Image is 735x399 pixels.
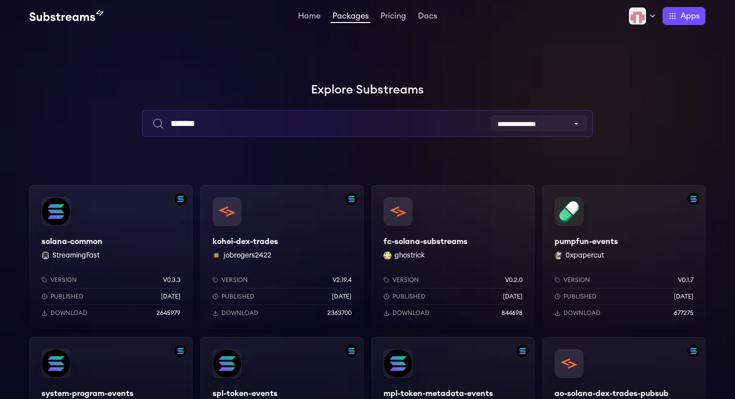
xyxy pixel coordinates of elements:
[392,276,419,284] p: Version
[327,309,351,317] p: 2363700
[392,292,425,300] p: Published
[221,292,254,300] p: Published
[416,12,439,22] a: Docs
[223,250,271,260] button: jobrogers2422
[687,345,699,357] img: Filter by solana network
[50,309,87,317] p: Download
[29,10,103,22] img: Substream's logo
[163,276,180,284] p: v0.3.3
[330,12,370,23] a: Packages
[674,309,693,317] p: 677275
[29,80,705,100] h1: Explore Substreams
[200,185,363,329] a: Filter by solana networkkohei-dex-tradeskohei-dex-tradesjobrogers2422 jobrogers2422Versionv2.19.4...
[565,250,604,260] button: 0xpapercut
[221,309,258,317] p: Download
[296,12,322,22] a: Home
[371,185,534,329] a: fc-solana-substreamsfc-solana-substreamsghostrick ghostrickVersionv0.2.0Published[DATE]Download84...
[378,12,408,22] a: Pricing
[52,250,99,260] button: StreamingFast
[174,345,186,357] img: Filter by solana network
[332,292,351,300] p: [DATE]
[50,292,83,300] p: Published
[345,345,357,357] img: Filter by solana network
[345,193,357,205] img: Filter by solana network
[516,345,528,357] img: Filter by solana network
[332,276,351,284] p: v2.19.4
[50,276,77,284] p: Version
[542,185,705,329] a: Filter by solana networkpumpfun-eventspumpfun-events0xpapercut 0xpapercutVersionv0.1.7Published[D...
[563,292,596,300] p: Published
[394,250,425,260] button: ghostrick
[678,276,693,284] p: v0.1.7
[687,193,699,205] img: Filter by solana network
[221,276,248,284] p: Version
[563,276,590,284] p: Version
[29,185,192,329] a: Filter by solana networksolana-commonsolana-common StreamingFastVersionv0.3.3Published[DATE]Downl...
[501,309,522,317] p: 844698
[563,309,600,317] p: Download
[161,292,180,300] p: [DATE]
[505,276,522,284] p: v0.2.0
[392,309,429,317] p: Download
[680,10,699,22] span: Apps
[174,193,186,205] img: Filter by solana network
[503,292,522,300] p: [DATE]
[674,292,693,300] p: [DATE]
[628,7,646,25] img: Profile
[156,309,180,317] p: 2645979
